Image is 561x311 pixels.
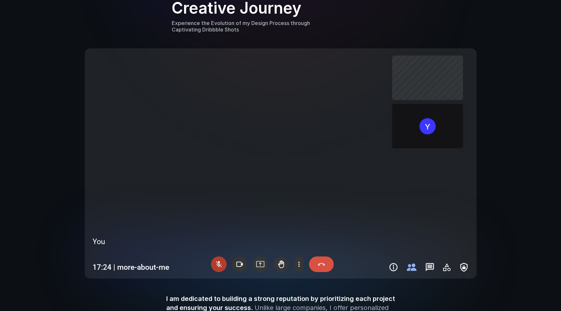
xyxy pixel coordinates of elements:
p: Click to unmute and hear my story! [176,243,259,248]
p: Experience the Evolution of my Design Process through Captivating Dribbble Shots [172,20,315,33]
p: Y [425,122,430,131]
p: 17:24 | more-about-me [93,263,169,272]
span: You [93,237,105,246]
